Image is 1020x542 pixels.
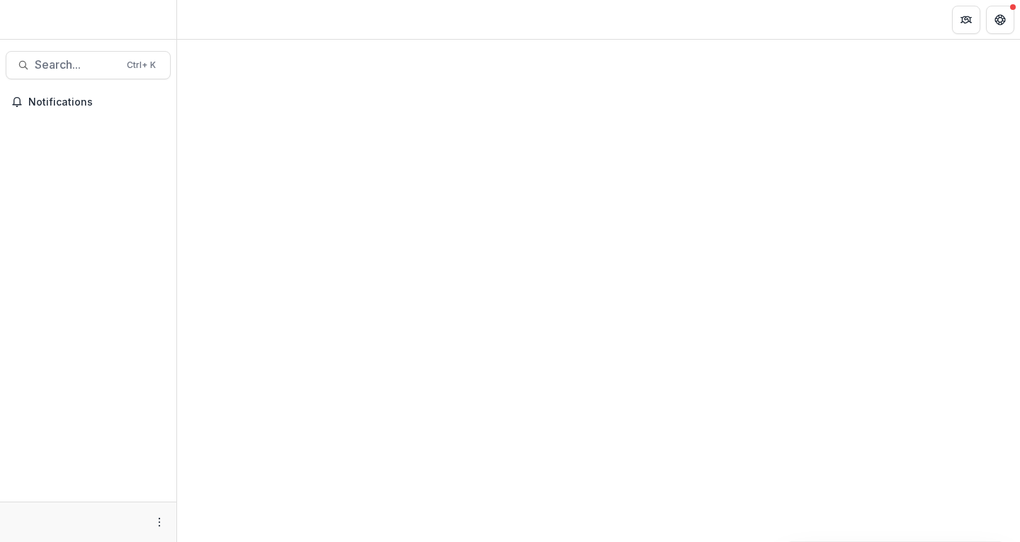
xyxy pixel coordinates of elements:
button: Search... [6,51,171,79]
div: Ctrl + K [124,57,159,73]
span: Notifications [28,96,165,108]
nav: breadcrumb [183,9,243,30]
button: More [151,514,168,531]
button: Partners [952,6,980,34]
button: Get Help [986,6,1014,34]
span: Search... [35,58,118,72]
button: Notifications [6,91,171,113]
